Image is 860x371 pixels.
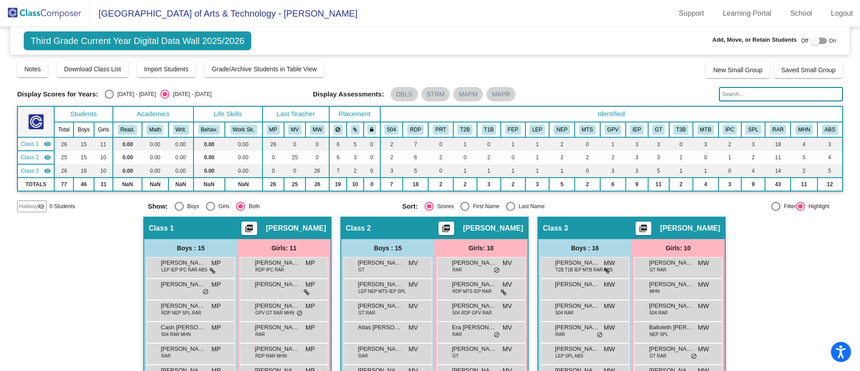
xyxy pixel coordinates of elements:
[144,65,189,73] span: Import Students
[453,87,483,101] mat-chip: MAPM
[137,61,196,77] button: Import Students
[648,164,669,178] td: 5
[288,125,301,135] button: MV
[142,178,168,191] td: NaN
[21,167,39,175] span: Class 3
[255,280,300,289] span: [PERSON_NAME]
[515,202,545,210] div: Last Name
[791,164,817,178] td: 2
[765,137,791,151] td: 18
[54,178,74,191] td: 77
[329,122,347,137] th: Keep away students
[408,280,418,289] span: MV
[452,258,497,267] span: [PERSON_NAME]
[358,266,365,273] span: GT
[73,122,94,137] th: Boys
[364,122,380,137] th: Keep with teacher
[829,37,836,45] span: On
[549,151,574,164] td: 2
[380,122,403,137] th: 504 Plan
[549,122,574,137] th: Non English Proficient English Language Learner
[626,178,648,191] td: 9
[716,6,779,21] a: Learning Portal
[791,137,817,151] td: 4
[49,202,75,210] span: 0 Students
[262,137,284,151] td: 26
[626,122,648,137] th: Individualized Education Plan
[21,140,39,148] span: Class 1
[549,178,574,191] td: 5
[329,106,380,122] th: Placement
[262,178,284,191] td: 26
[403,178,428,191] td: 18
[791,151,817,164] td: 5
[146,125,163,135] button: Math
[693,151,718,164] td: 0
[193,164,225,178] td: 0.00
[795,125,813,135] button: MHN
[168,137,193,151] td: 0.00
[54,122,74,137] th: Total
[648,151,669,164] td: 3
[525,122,550,137] th: Limited English Proficient English Language Learner
[555,280,600,289] span: [PERSON_NAME]
[543,224,568,233] span: Class 3
[193,178,225,191] td: NaN
[255,258,300,267] span: [PERSON_NAME]
[408,258,418,268] span: MV
[262,151,284,164] td: 0
[193,106,262,122] th: Life Skills
[439,222,454,235] button: Print Students Details
[503,280,512,289] span: MV
[741,137,765,151] td: 3
[693,178,718,191] td: 4
[501,164,525,178] td: 1
[774,62,843,78] button: Saved Small Group
[817,151,843,164] td: 4
[94,137,113,151] td: 11
[310,125,325,135] button: MW
[697,125,714,135] button: MTB
[529,125,545,135] button: LEP
[205,61,324,77] button: Grade/Archive Students in Table View
[428,122,453,137] th: Parent requiring an inordinate amount of time
[434,239,528,257] div: Girls: 10
[364,151,380,164] td: 0
[329,178,347,191] td: 19
[54,151,74,164] td: 25
[73,178,94,191] td: 46
[626,164,648,178] td: 3
[358,288,406,295] span: LEP NEP MTS IEP SPL
[329,151,347,164] td: 6
[441,224,451,236] mat-icon: picture_as_pdf
[94,178,113,191] td: 31
[305,178,329,191] td: 26
[549,137,574,151] td: 2
[21,153,39,161] span: Class 2
[477,178,501,191] td: 3
[262,106,329,122] th: Last Teacher
[433,125,448,135] button: PRT
[428,178,453,191] td: 2
[225,151,262,164] td: 0.00
[649,280,694,289] span: [PERSON_NAME]
[113,164,142,178] td: 0.00
[57,61,128,77] button: Download Class List
[305,258,315,268] span: MP
[469,202,499,210] div: First Name
[698,280,709,289] span: MW
[718,151,741,164] td: 1
[660,224,720,233] span: [PERSON_NAME]
[161,266,207,273] span: LEP IEP IPC RAR ABS
[54,164,74,178] td: 26
[672,6,711,21] a: Support
[384,125,399,135] button: 504
[113,137,142,151] td: 0.00
[329,164,347,178] td: 7
[501,122,525,137] th: Fluent English Proficient English Language Learner
[113,178,142,191] td: NaN
[148,202,168,210] span: Show:
[305,280,315,289] span: MP
[693,164,718,178] td: 1
[305,122,329,137] th: Marcia Wright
